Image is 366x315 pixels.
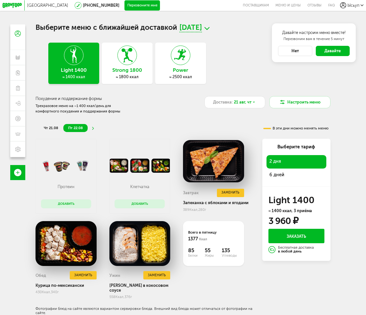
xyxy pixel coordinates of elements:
h1: Выберите меню с ближайшей доставкой [36,24,330,32]
span: Ысьуп [347,3,359,8]
h3: Похудение и поддержание формы [36,96,197,101]
div: Трехразовое меню на ~1 400 ккал/день для комфортного похудения и поддержания формы [36,104,135,114]
h3: Strong 1800 [102,67,153,73]
span: 21 авг, чт [234,99,251,105]
span: 85 [188,247,205,253]
div: ≈ 1800 ккал [102,74,153,79]
button: Добавить [115,199,165,208]
span: пт 22.08 [68,126,83,130]
span: г [131,295,132,299]
span: ≈ 1400 ккал, 3 приёма [268,208,312,213]
span: Ккал, [115,295,124,299]
p: Клетчатка [120,184,160,189]
strong: в любой день [278,249,302,253]
span: 6 дней [269,172,284,178]
button: Нет [278,46,312,56]
a: [PHONE_NUMBER] [83,3,119,8]
div: ≈ 2500 ккал [155,74,206,79]
button: Заказать [268,229,324,243]
span: 2 дня [269,159,281,164]
span: Доставка: [213,99,233,105]
button: Заменить [217,189,244,197]
div: 3 960 ₽ [268,217,298,225]
img: big_mPDajhulWsqtV8Bj.png [183,139,244,184]
span: чт 21.08 [44,126,58,130]
span: [DATE] [179,24,202,32]
p: Протеин [46,184,86,189]
span: Жиры [205,253,221,258]
div: 558 376 [109,295,180,299]
button: Заменить [70,271,97,279]
div: В эти дни можно менять меню [263,127,329,130]
div: Фотографии блюд на сайте являются вариантом сервировки блюда. Внешний вид блюда может отличаться ... [36,307,254,315]
span: Белки [188,253,205,258]
h3: Завтрак [183,190,199,195]
button: Давайте [316,46,350,56]
span: 1377 [188,236,198,242]
span: [GEOGRAPHIC_DATA] [27,3,68,8]
button: Заменить [143,271,170,279]
h3: Light 1400 [268,196,324,204]
div: Курица по-мексикански [36,283,97,288]
span: 55 [205,247,221,253]
div: [PERSON_NAME] в кокосовом соусе [109,283,180,293]
div: Выберите тариф [267,144,327,151]
button: Перезвоните мне [124,0,160,11]
h4: Давайте настроим меню вместе! [278,29,350,36]
img: big_oRevOw4U0Foe7Z4n.png [109,221,171,266]
div: 389 280 [183,208,249,212]
h3: Light 1400 [48,67,99,73]
h3: Обед [36,273,46,278]
p: Перезвоним вам в течение 5 минут [278,37,350,42]
button: Добавить [41,199,91,208]
div: Всего в пятницу [188,230,239,242]
h3: Ужин [109,273,120,278]
img: big_dSy1jmU0LkR2bnhc.png [36,221,97,266]
div: 430 340 [36,290,97,294]
div: Бесплатная доставка [278,246,314,253]
span: Ккал, [42,290,51,294]
span: Углеводы [222,253,238,258]
h3: Power [155,67,206,73]
div: Запеканка с яблоками и ягодами [183,200,249,205]
span: г [205,208,206,212]
button: Настроить меню [269,96,330,108]
span: Ккал, [189,208,198,212]
div: ≈ 1400 ккал [48,74,99,79]
span: Ккал [199,237,207,241]
span: 135 [222,247,238,253]
span: г [57,290,59,294]
span: Давайте [324,48,341,53]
